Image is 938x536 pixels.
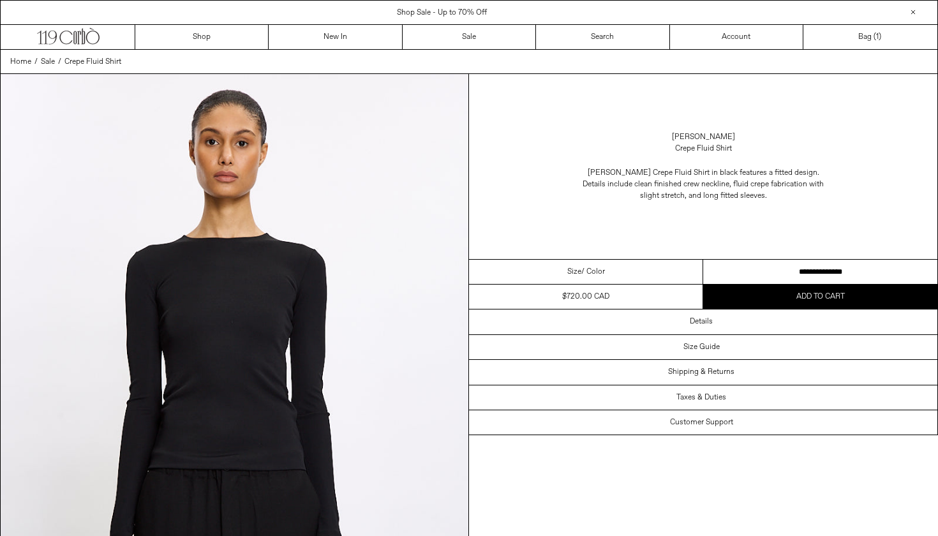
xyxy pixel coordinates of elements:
span: Sale [41,57,55,67]
a: Home [10,56,31,68]
h3: Shipping & Returns [668,368,734,376]
a: Sale [41,56,55,68]
a: Shop [135,25,269,49]
span: / [34,56,38,68]
a: Shop Sale - Up to 70% Off [397,8,487,18]
span: Size [567,266,581,278]
span: Add to cart [796,292,845,302]
div: Crepe Fluid Shirt [675,143,732,154]
h3: Taxes & Duties [676,393,726,402]
span: Home [10,57,31,67]
span: / Color [581,266,605,278]
a: [PERSON_NAME] [672,131,735,143]
div: $720.00 CAD [562,291,609,302]
span: Crepe Fluid Shirt [64,57,121,67]
a: Search [536,25,669,49]
span: 1 [876,32,879,42]
h3: Details [690,317,713,326]
a: Crepe Fluid Shirt [64,56,121,68]
span: / [58,56,61,68]
a: Sale [403,25,536,49]
a: Bag () [803,25,937,49]
a: Account [670,25,803,49]
div: [PERSON_NAME] Crepe Fluid Shirt in black features a fitted design. Details include clean finished... [576,167,831,202]
button: Add to cart [703,285,937,309]
a: New In [269,25,402,49]
span: ) [876,31,881,43]
h3: Size Guide [683,343,720,352]
h3: Customer Support [670,418,733,427]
